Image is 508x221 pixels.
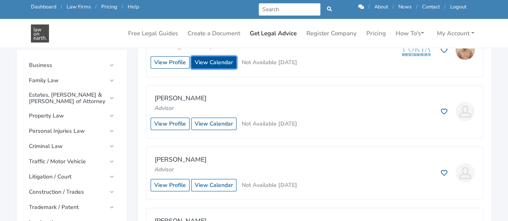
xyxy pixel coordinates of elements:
a: Get Legal Advice [247,26,300,41]
a: Family Law [25,73,119,88]
p: Advisor [155,104,295,113]
a: Law Firms [67,3,91,10]
p: [PERSON_NAME] [155,155,295,165]
p: [PERSON_NAME] [155,93,295,104]
span: / [61,3,62,10]
span: Personal Injuries Law [29,128,106,134]
img: Get Legal Advice in [31,24,49,43]
a: Estates, [PERSON_NAME] & [PERSON_NAME] of Attorney [25,89,119,108]
button: Not Available [DATE] [238,56,301,69]
a: View Profile [151,56,190,69]
span: / [122,3,123,10]
span: / [444,3,446,10]
a: Help [128,3,139,10]
a: Contact [422,3,440,10]
img: Porta Lawyers [400,40,433,60]
a: View Profile [151,179,190,191]
p: Advisor [155,165,295,174]
span: Estates, [PERSON_NAME] & [PERSON_NAME] of Attorney [29,92,106,105]
a: Pricing [101,3,117,10]
a: News [398,3,412,10]
a: About [374,3,388,10]
img: Bailey Eustace [455,41,475,60]
img: Amanda Gleeson [455,102,475,121]
a: My Account [434,26,477,41]
a: Business [25,58,119,73]
span: / [368,3,370,10]
span: Family Law [29,77,106,84]
span: / [392,3,394,10]
a: Criminal Law [25,139,119,154]
span: Litigation / Court [29,174,106,180]
a: View Calendar [191,56,237,69]
a: View Profile [151,118,190,130]
a: Register Company [303,26,360,41]
a: Litigation / Court [25,170,119,184]
span: Construction / Trades [29,189,106,195]
a: How To's [392,26,427,41]
a: Property Law [25,109,119,123]
a: Free Legal Guides [125,26,181,41]
a: Traffic / Motor Vehicle [25,154,119,169]
a: Trademark / Patent [25,200,119,215]
span: Traffic / Motor Vehicle [29,158,106,165]
span: Trademark / Patent [29,204,106,211]
a: Create a Document [184,26,243,41]
a: View Calendar [191,179,237,191]
a: Personal Injuries Law [25,124,119,138]
span: Business [29,62,106,69]
a: Construction / Trades [25,185,119,199]
a: Logout [450,3,466,10]
span: / [95,3,97,10]
img: Niti Prakash [455,163,475,182]
input: Search [259,3,321,16]
a: Dashboard [31,3,56,10]
a: View Calendar [191,118,237,130]
button: Not Available [DATE] [238,179,301,191]
button: Not Available [DATE] [238,118,301,130]
a: Pricing [363,26,389,41]
span: / [416,3,418,10]
span: Property Law [29,113,106,119]
span: Criminal Law [29,143,106,150]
